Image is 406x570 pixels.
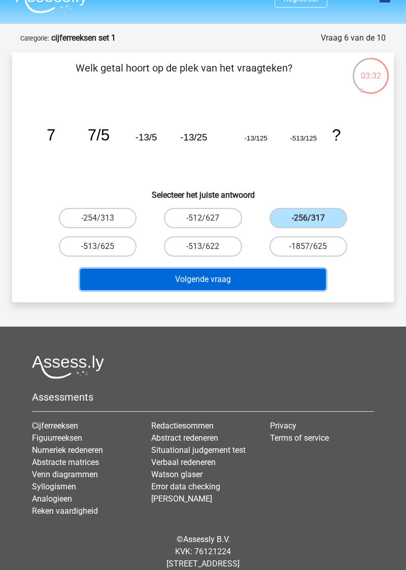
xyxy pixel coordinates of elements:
tspan: 7/5 [88,126,110,144]
a: Venn diagrammen [32,470,98,479]
a: Privacy [270,421,296,431]
tspan: -13/125 [245,134,267,142]
a: Terms of service [270,433,329,443]
p: Welk getal hoort op de plek van het vraagteken? [28,60,340,91]
label: -512/627 [164,208,242,228]
a: Reken vaardigheid [32,506,98,516]
a: Numeriek redeneren [32,445,103,455]
a: Assessly B.V. [183,535,230,544]
strong: cijferreeksen set 1 [51,33,116,43]
label: -513/625 [59,236,137,257]
a: Abstract redeneren [151,433,218,443]
h5: Assessments [32,391,374,403]
a: Cijferreeksen [32,421,78,431]
a: Watson glaser [151,470,202,479]
tspan: -513/125 [290,134,317,142]
a: [PERSON_NAME] [151,494,212,504]
div: Vraag 6 van de 10 [321,32,386,44]
a: Analogieen [32,494,72,504]
a: Figuurreeksen [32,433,82,443]
tspan: -13/5 [136,132,157,142]
small: Categorie: [20,34,49,42]
div: 03:32 [352,57,390,82]
a: Abstracte matrices [32,457,99,467]
img: Assessly logo [32,355,104,379]
tspan: 7 [47,126,55,144]
label: -256/317 [269,208,347,228]
label: -254/313 [59,208,137,228]
a: Redactiesommen [151,421,214,431]
button: Volgende vraag [80,269,326,290]
a: Error data checking [151,482,220,491]
a: Syllogismen [32,482,76,491]
tspan: ? [332,126,341,144]
tspan: -13/25 [180,132,207,142]
a: Verbaal redeneren [151,457,216,467]
label: -1857/625 [269,236,347,257]
h6: Selecteer het juiste antwoord [28,182,378,200]
a: Situational judgement test [151,445,246,455]
label: -513/622 [164,236,242,257]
